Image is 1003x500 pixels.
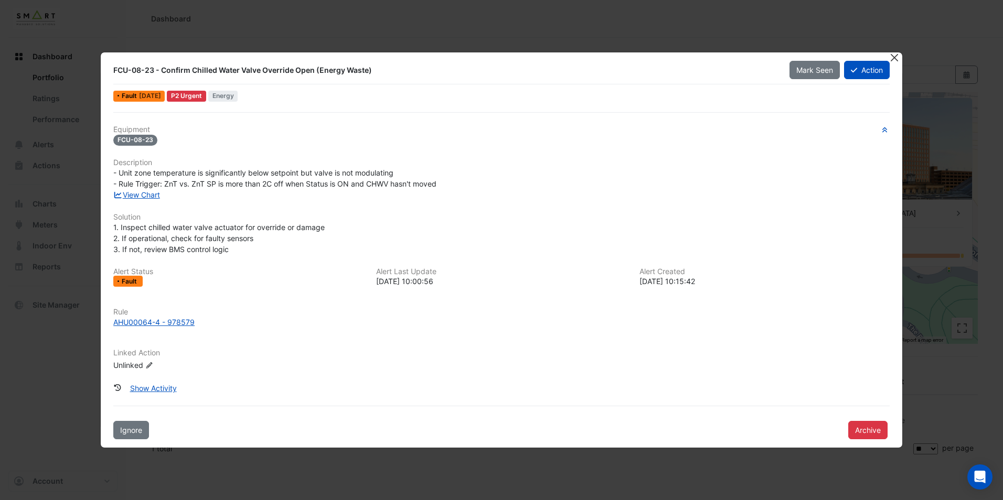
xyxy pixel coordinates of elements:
[122,93,139,99] span: Fault
[376,267,626,276] h6: Alert Last Update
[113,360,239,371] div: Unlinked
[889,52,900,63] button: Close
[208,91,238,102] span: Energy
[167,91,206,102] div: P2 Urgent
[967,464,993,490] div: Open Intercom Messenger
[113,190,160,199] a: View Chart
[639,276,890,287] div: [DATE] 10:15:42
[113,349,890,357] h6: Linked Action
[113,168,436,188] span: - Unit zone temperature is significantly below setpoint but valve is not modulating - Rule Trigge...
[376,276,626,287] div: [DATE] 10:00:56
[123,379,184,397] button: Show Activity
[789,61,840,79] button: Mark Seen
[113,158,890,167] h6: Description
[113,308,890,317] h6: Rule
[139,92,161,100] span: Mon 01-Sep-2025 10:00 BST
[113,421,149,439] button: Ignore
[113,135,157,146] span: FCU-08-23
[120,426,142,434] span: Ignore
[848,421,888,439] button: Archive
[122,278,139,285] span: Fault
[113,65,776,75] div: FCU-08-23 - Confirm Chilled Water Valve Override Open (Energy Waste)
[113,213,890,222] h6: Solution
[113,317,195,328] div: AHU00064-4 - 978579
[145,362,153,369] fa-icon: Edit Linked Action
[796,66,833,74] span: Mark Seen
[113,223,325,254] span: 1. Inspect chilled water valve actuator for override or damage 2. If operational, check for fault...
[639,267,890,276] h6: Alert Created
[113,267,364,276] h6: Alert Status
[113,317,890,328] a: AHU00064-4 - 978579
[113,125,890,134] h6: Equipment
[844,61,890,79] button: Action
